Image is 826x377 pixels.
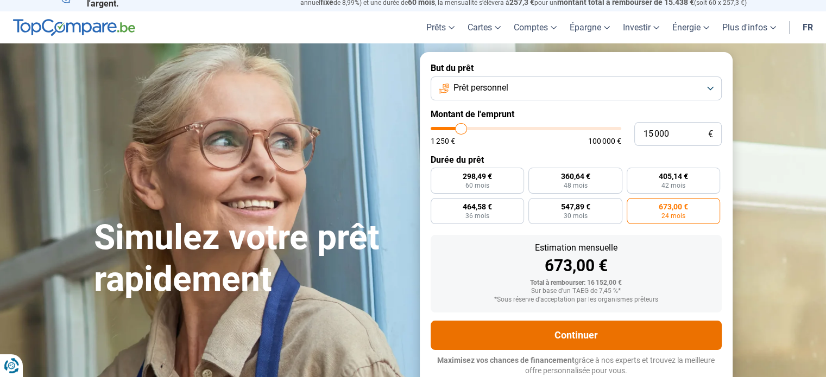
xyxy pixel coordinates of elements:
[463,203,492,210] span: 464,58 €
[439,279,713,287] div: Total à rembourser: 16 152,00 €
[420,11,461,43] a: Prêts
[560,172,590,180] span: 360,64 €
[716,11,783,43] a: Plus d'infos
[431,155,722,165] label: Durée du prêt
[431,137,455,145] span: 1 250 €
[431,63,722,73] label: But du prêt
[431,321,722,350] button: Continuer
[463,172,492,180] span: 298,49 €
[439,287,713,295] div: Sur base d'un TAEG de 7,45 %*
[616,11,666,43] a: Investir
[588,137,621,145] span: 100 000 €
[431,355,722,376] p: grâce à nos experts et trouvez la meilleure offre personnalisée pour vous.
[453,82,508,94] span: Prêt personnel
[563,182,587,189] span: 48 mois
[661,182,685,189] span: 42 mois
[708,130,713,139] span: €
[461,11,507,43] a: Cartes
[563,213,587,219] span: 30 mois
[439,258,713,274] div: 673,00 €
[563,11,616,43] a: Épargne
[437,356,575,365] span: Maximisez vos chances de financement
[465,182,489,189] span: 60 mois
[431,76,722,100] button: Prêt personnel
[439,296,713,304] div: *Sous réserve d'acceptation par les organismes prêteurs
[659,203,688,210] span: 673,00 €
[507,11,563,43] a: Comptes
[439,244,713,252] div: Estimation mensuelle
[661,213,685,219] span: 24 mois
[666,11,716,43] a: Énergie
[431,109,722,119] label: Montant de l'emprunt
[465,213,489,219] span: 36 mois
[659,172,688,180] span: 405,14 €
[560,203,590,210] span: 547,89 €
[796,11,819,43] a: fr
[94,217,407,301] h1: Simulez votre prêt rapidement
[13,19,135,36] img: TopCompare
